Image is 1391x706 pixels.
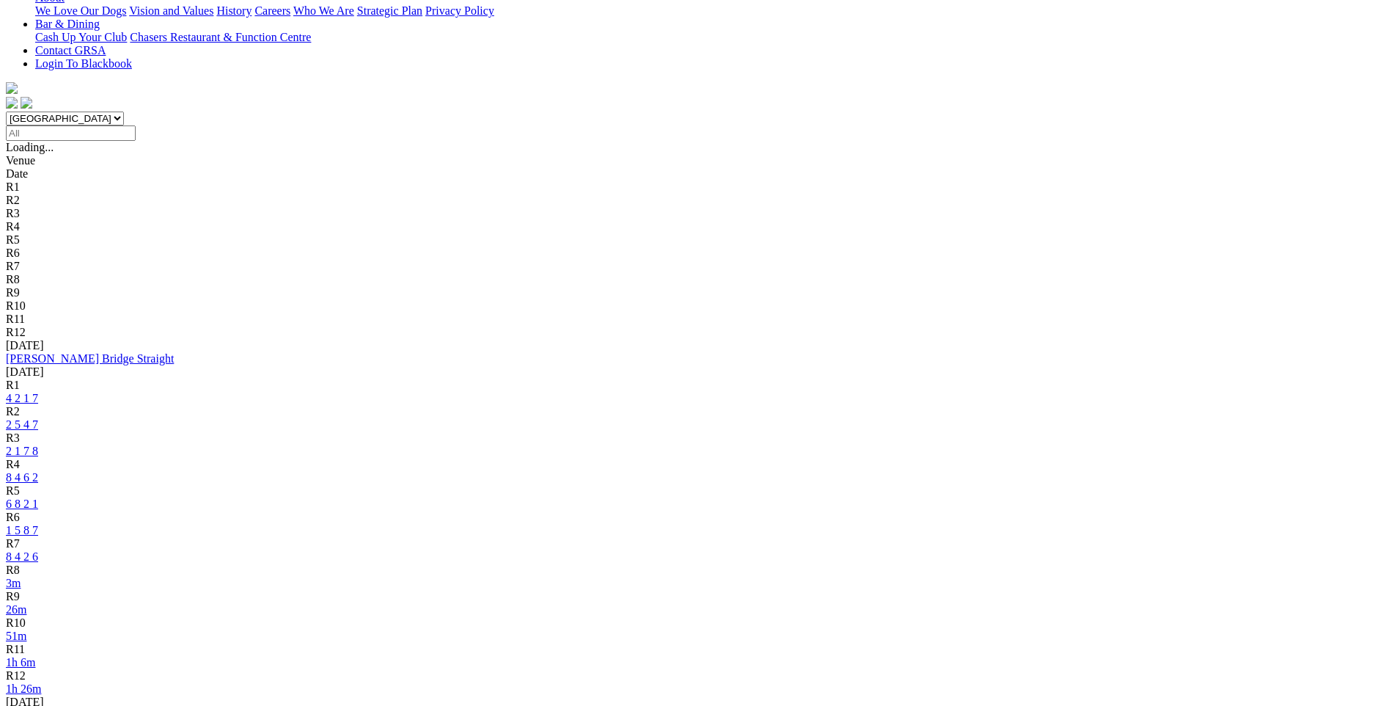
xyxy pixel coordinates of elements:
div: Date [6,167,1385,181]
a: Strategic Plan [357,4,422,17]
span: Loading... [6,141,54,153]
div: R4 [6,458,1385,471]
a: 8 4 2 6 [6,550,38,563]
a: Chasers Restaurant & Function Centre [130,31,311,43]
div: R8 [6,273,1385,286]
a: History [216,4,252,17]
div: R2 [6,194,1385,207]
div: R1 [6,379,1385,392]
div: R4 [6,220,1385,233]
div: R8 [6,564,1385,577]
img: logo-grsa-white.png [6,82,18,94]
div: R12 [6,669,1385,683]
a: Contact GRSA [35,44,106,57]
div: R3 [6,432,1385,445]
a: Privacy Policy [425,4,494,17]
div: R1 [6,181,1385,194]
div: R9 [6,590,1385,603]
a: Who We Are [293,4,354,17]
div: R11 [6,313,1385,326]
a: Careers [254,4,290,17]
div: R11 [6,643,1385,656]
div: R3 [6,207,1385,220]
div: [DATE] [6,365,1385,379]
div: R2 [6,405,1385,418]
a: 8 4 6 2 [6,471,38,484]
div: R10 [6,299,1385,313]
div: R5 [6,484,1385,498]
div: R12 [6,326,1385,339]
div: About [35,4,1385,18]
a: 26m [6,603,26,616]
img: facebook.svg [6,97,18,109]
div: R9 [6,286,1385,299]
div: Venue [6,154,1385,167]
a: 4 2 1 7 [6,392,38,404]
img: twitter.svg [21,97,32,109]
a: 51m [6,630,26,642]
input: Select date [6,125,136,141]
a: Cash Up Your Club [35,31,127,43]
a: Login To Blackbook [35,57,132,70]
a: Bar & Dining [35,18,100,30]
a: 2 5 4 7 [6,418,38,431]
div: R6 [6,247,1385,260]
a: 3m [6,577,21,589]
div: R10 [6,616,1385,630]
div: R7 [6,537,1385,550]
a: Vision and Values [129,4,213,17]
div: R5 [6,233,1385,247]
a: 1h 6m [6,656,35,669]
a: 6 8 2 1 [6,498,38,510]
a: 2 1 7 8 [6,445,38,457]
div: R7 [6,260,1385,273]
a: We Love Our Dogs [35,4,126,17]
a: 1 5 8 7 [6,524,38,536]
div: Bar & Dining [35,31,1385,44]
a: [PERSON_NAME] Bridge Straight [6,352,174,365]
div: [DATE] [6,339,1385,352]
div: R6 [6,511,1385,524]
a: 1h 26m [6,683,41,695]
